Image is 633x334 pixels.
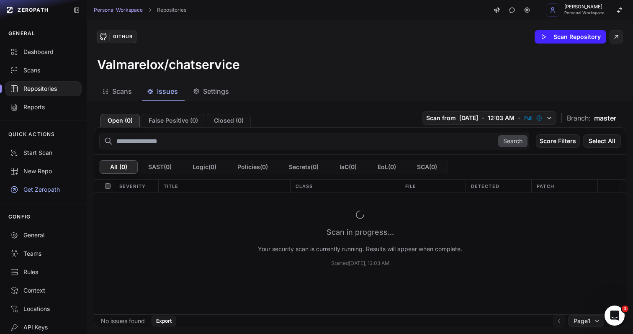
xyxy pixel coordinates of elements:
[109,33,136,41] div: GitHub
[367,160,407,174] button: EoL(0)
[10,231,77,239] div: General
[605,306,625,326] iframe: Intercom live chat
[622,306,628,312] span: 1
[8,30,35,37] p: GENERAL
[157,86,178,96] span: Issues
[568,315,604,327] button: Page1
[227,160,278,174] button: Policies(0)
[10,66,77,75] div: Scans
[524,115,533,121] span: Full
[152,316,176,326] button: Export
[182,160,227,174] button: Logic(0)
[207,114,251,127] button: Closed (0)
[536,134,580,148] button: Score Filters
[531,180,597,193] div: Patch
[94,7,186,13] nav: breadcrumb
[147,7,153,13] svg: chevron right,
[101,317,145,325] div: No issues found
[564,5,605,9] span: [PERSON_NAME]
[8,213,31,220] p: CONFIG
[327,226,394,238] p: Scan in progress...
[535,30,606,44] button: Scan Repository
[10,149,77,157] div: Start Scan
[100,160,138,174] button: All (0)
[100,114,140,127] button: Open (0)
[10,167,77,175] div: New Repo
[3,3,67,17] a: ZEROPATH
[498,135,527,147] button: Search
[583,134,621,148] button: Select All
[97,57,240,72] h3: Valmarelox/chatservice
[481,114,484,122] span: •
[567,113,591,123] span: Branch:
[407,160,448,174] button: SCA(0)
[400,180,466,193] div: File
[10,185,77,194] div: Get Zeropath
[329,160,367,174] button: IaC(0)
[518,114,521,122] span: •
[258,245,462,253] p: Your security scan is currently running. Results will appear when complete.
[94,7,143,13] a: Personal Workspace
[331,260,389,267] p: Started [DATE], 12:03 AM
[459,114,478,122] span: [DATE]
[203,86,229,96] span: Settings
[426,114,456,122] span: Scan from
[158,180,290,193] div: Title
[488,114,515,122] span: 12:03 AM
[157,7,186,13] a: Repositories
[422,111,556,125] button: Scan from [DATE] • 12:03 AM • Full
[114,180,158,193] div: Severity
[112,86,132,96] span: Scans
[10,103,77,111] div: Reports
[574,317,590,325] span: Page 1
[10,286,77,295] div: Context
[10,249,77,258] div: Teams
[10,48,77,56] div: Dashboard
[138,160,182,174] button: SAST(0)
[10,268,77,276] div: Rules
[278,160,329,174] button: Secrets(0)
[10,305,77,313] div: Locations
[290,180,400,193] div: Class
[10,85,77,93] div: Repositories
[18,7,49,13] span: ZEROPATH
[564,11,605,15] span: Personal Workspace
[142,114,205,127] button: False Positive (0)
[594,113,616,123] span: master
[8,131,55,138] p: QUICK ACTIONS
[466,180,531,193] div: Detected
[10,323,77,331] div: API Keys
